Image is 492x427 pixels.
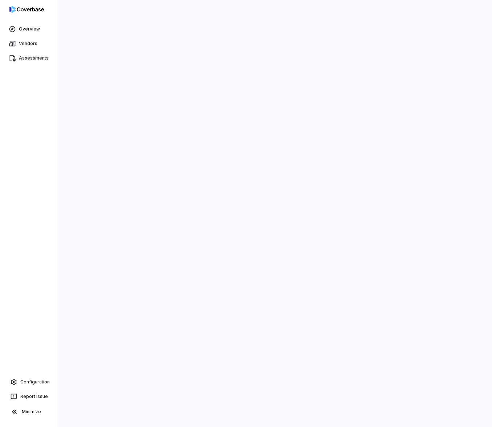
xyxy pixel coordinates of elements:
[3,404,55,419] button: Minimize
[20,394,48,399] span: Report Issue
[3,390,55,403] button: Report Issue
[9,6,44,13] img: logo-D7KZi-bG.svg
[1,37,56,50] a: Vendors
[3,375,55,389] a: Configuration
[19,55,49,61] span: Assessments
[19,41,37,46] span: Vendors
[20,379,50,385] span: Configuration
[19,26,40,32] span: Overview
[1,52,56,65] a: Assessments
[1,23,56,36] a: Overview
[22,409,41,415] span: Minimize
